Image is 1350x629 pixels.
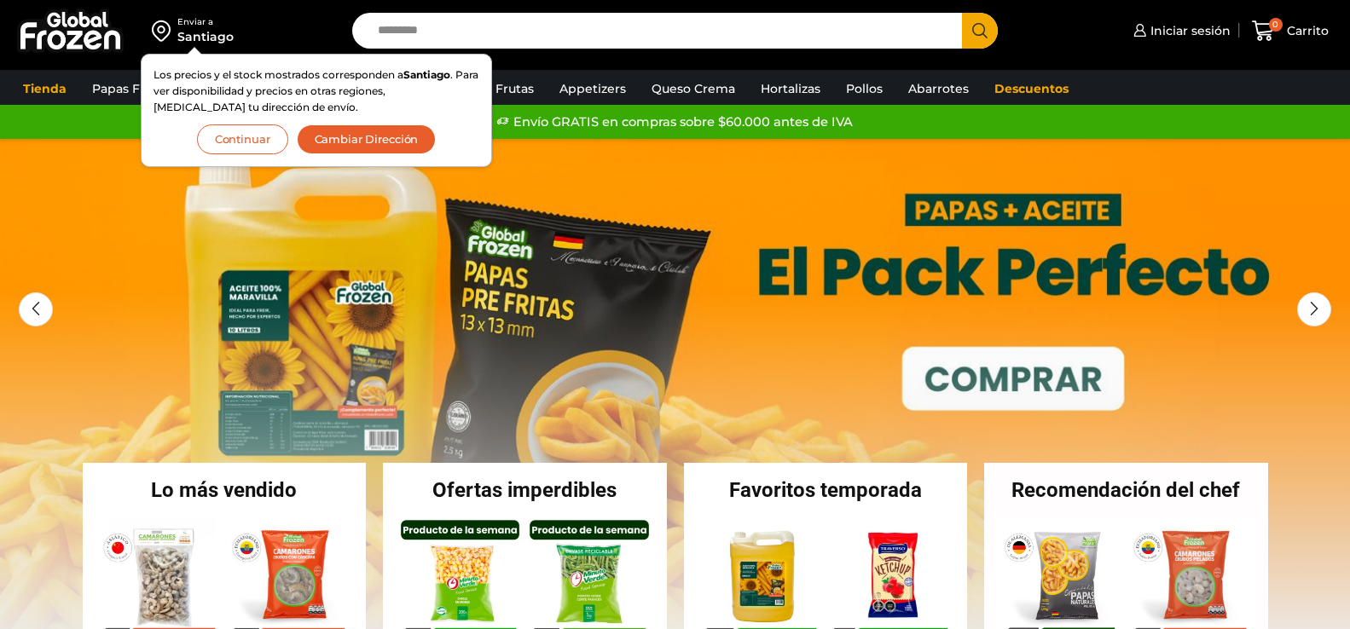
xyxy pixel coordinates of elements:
[84,72,175,105] a: Papas Fritas
[297,124,437,154] button: Cambiar Dirección
[383,480,667,500] h2: Ofertas imperdibles
[643,72,744,105] a: Queso Crema
[984,480,1268,500] h2: Recomendación del chef
[551,72,634,105] a: Appetizers
[14,72,75,105] a: Tienda
[1283,22,1329,39] span: Carrito
[962,13,998,49] button: Search button
[403,68,450,81] strong: Santiago
[19,292,53,326] div: Previous slide
[986,72,1077,105] a: Descuentos
[152,16,177,45] img: address-field-icon.svg
[1248,11,1333,51] a: 0 Carrito
[83,480,367,500] h2: Lo más vendido
[837,72,891,105] a: Pollos
[684,480,968,500] h2: Favoritos temporada
[1146,22,1231,39] span: Iniciar sesión
[1297,292,1331,326] div: Next slide
[154,66,479,116] p: Los precios y el stock mostrados corresponden a . Para ver disponibilidad y precios en otras regi...
[752,72,829,105] a: Hortalizas
[177,16,234,28] div: Enviar a
[1269,18,1283,32] span: 0
[1129,14,1231,48] a: Iniciar sesión
[177,28,234,45] div: Santiago
[900,72,977,105] a: Abarrotes
[197,124,288,154] button: Continuar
